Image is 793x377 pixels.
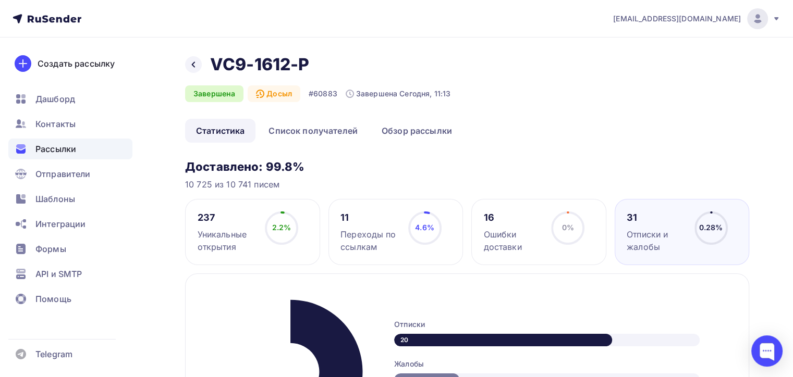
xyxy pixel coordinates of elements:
[38,57,115,70] div: Создать рассылку
[35,118,76,130] span: Контакты
[258,119,369,143] a: Список получателей
[35,168,91,180] span: Отправители
[185,178,749,191] div: 10 725 из 10 741 писем
[8,89,132,109] a: Дашборд
[8,139,132,159] a: Рассылки
[185,119,255,143] a: Статистика
[35,143,76,155] span: Рассылки
[8,188,132,209] a: Шаблоны
[346,89,450,99] div: Завершена Сегодня, 11:13
[210,54,309,75] h2: VC9-1612-P
[8,114,132,134] a: Контакты
[185,159,749,174] h3: Доставлено: 99.8%
[35,218,86,230] span: Интеграции
[394,359,728,369] div: Жалобы
[699,223,723,232] span: 0.28%
[35,293,71,305] span: Помощь
[35,193,75,205] span: Шаблоны
[394,334,612,346] div: 20
[8,164,132,184] a: Отправители
[35,93,75,105] span: Дашборд
[627,228,685,253] div: Отписки и жалобы
[35,268,82,280] span: API и SMTP
[371,119,463,143] a: Обзор рассылки
[35,243,66,255] span: Формы
[198,228,256,253] div: Уникальные открытия
[248,85,300,102] div: Досыл
[562,223,574,232] span: 0%
[613,8,780,29] a: [EMAIL_ADDRESS][DOMAIN_NAME]
[8,238,132,259] a: Формы
[340,211,399,224] div: 11
[272,223,291,232] span: 2.2%
[309,89,337,99] div: #60883
[484,211,542,224] div: 16
[627,211,685,224] div: 31
[484,228,542,253] div: Ошибки доставки
[35,348,72,360] span: Telegram
[340,228,399,253] div: Переходы по ссылкам
[198,211,256,224] div: 237
[394,319,728,330] div: Отписки
[185,85,243,102] div: Завершена
[613,14,741,24] span: [EMAIL_ADDRESS][DOMAIN_NAME]
[415,223,434,232] span: 4.6%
